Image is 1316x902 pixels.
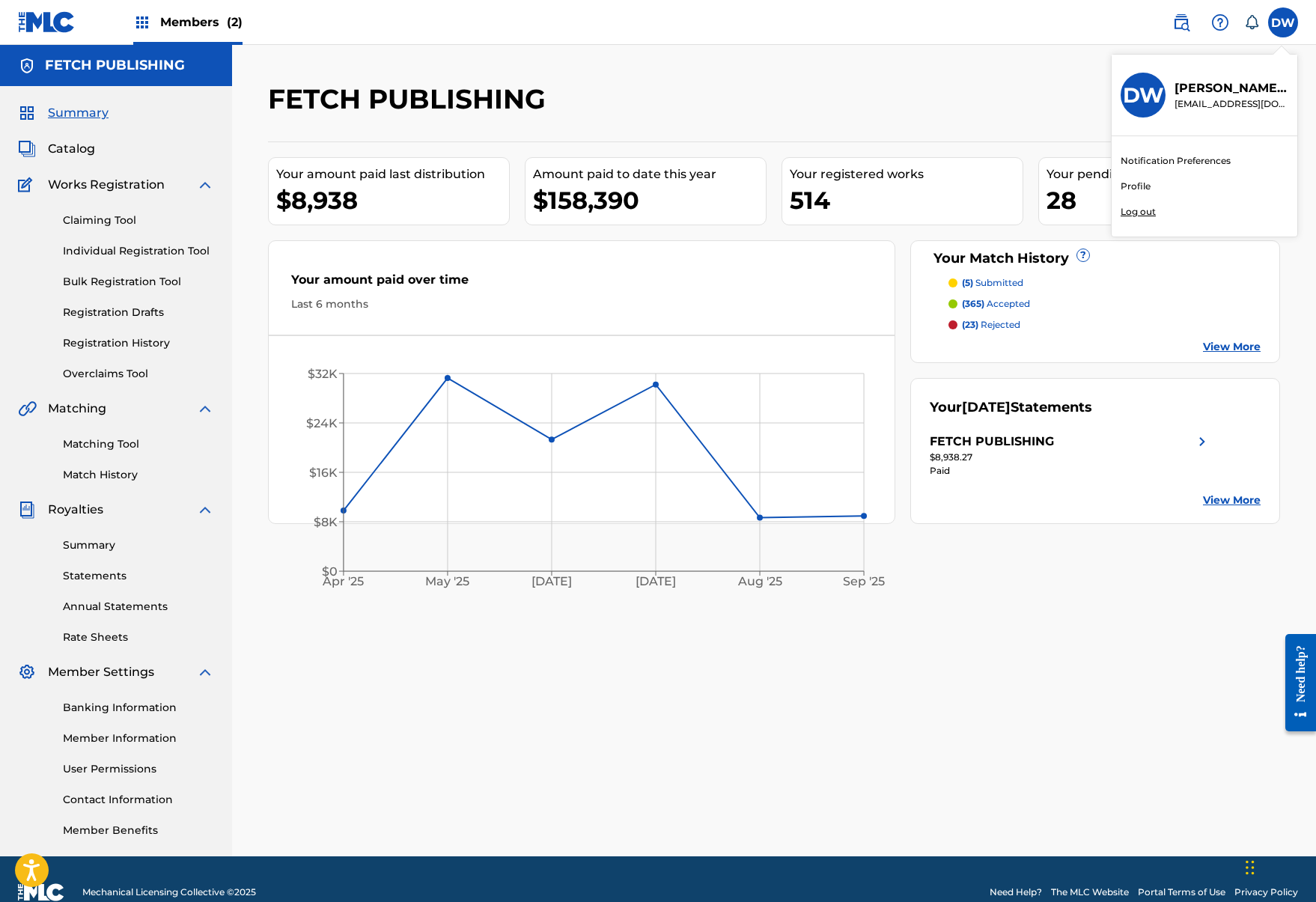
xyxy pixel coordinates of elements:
[1241,830,1316,902] iframe: Chat Widget
[63,792,214,808] a: Contact Information
[962,399,1011,415] span: [DATE]
[948,276,1261,290] a: (5) submitted
[63,537,214,553] a: Summary
[133,13,151,31] img: Top Rightsholders
[1175,97,1288,111] p: fetchpub@gmail.com
[1172,13,1190,31] img: search
[322,564,338,579] tspan: $0
[930,397,1092,418] div: Your Statements
[930,433,1211,478] a: FETCH PUBLISHINGright chevron icon$8,938.27Paid
[323,575,365,589] tspan: Apr '25
[1123,82,1164,109] h3: DW
[268,82,553,116] h2: FETCH PUBLISHING
[63,731,214,746] a: Member Information
[1077,249,1089,261] span: ?
[196,663,214,681] img: expand
[1203,339,1261,355] a: View More
[63,599,214,615] a: Annual Statements
[196,176,214,194] img: expand
[790,165,1023,183] div: Your registered works
[18,104,36,122] img: Summary
[1246,845,1255,890] div: Drag
[291,296,872,312] div: Last 6 months
[1274,619,1316,747] iframe: Resource Center
[18,176,37,194] img: Works Registration
[962,318,1020,332] p: rejected
[930,464,1211,478] div: Paid
[63,335,214,351] a: Registration History
[533,183,766,217] div: $158,390
[962,276,1023,290] p: submitted
[309,466,338,480] tspan: $16K
[48,104,109,122] span: Summary
[314,515,338,529] tspan: $8K
[1268,7,1298,37] div: User Menu
[1205,7,1235,37] div: Help
[1138,886,1225,899] a: Portal Terms of Use
[1121,180,1151,193] a: Profile
[1244,15,1259,30] div: Notifications
[63,366,214,382] a: Overclaims Tool
[63,761,214,777] a: User Permissions
[1234,886,1298,899] a: Privacy Policy
[1047,183,1279,217] div: 28
[276,183,509,217] div: $8,938
[63,823,214,838] a: Member Benefits
[1175,79,1288,97] p: Dwight Williams
[63,436,214,452] a: Matching Tool
[63,305,214,320] a: Registration Drafts
[308,367,338,381] tspan: $32K
[930,451,1211,464] div: $8,938.27
[948,297,1261,311] a: (365) accepted
[1121,205,1156,219] p: Log out
[63,213,214,228] a: Claiming Tool
[48,140,95,158] span: Catalog
[426,575,470,589] tspan: May '25
[18,140,36,158] img: Catalog
[962,297,1030,311] p: accepted
[227,15,243,29] span: (2)
[306,416,338,430] tspan: $24K
[276,165,509,183] div: Your amount paid last distribution
[48,663,154,681] span: Member Settings
[18,663,36,681] img: Member Settings
[1121,154,1231,168] a: Notification Preferences
[990,886,1042,899] a: Need Help?
[18,11,76,33] img: MLC Logo
[1271,14,1295,32] span: DW
[18,140,95,158] a: CatalogCatalog
[63,700,214,716] a: Banking Information
[636,575,677,589] tspan: [DATE]
[1193,433,1211,451] img: right chevron icon
[63,274,214,290] a: Bulk Registration Tool
[18,400,37,418] img: Matching
[737,575,782,589] tspan: Aug '25
[948,318,1261,332] a: (23) rejected
[533,165,766,183] div: Amount paid to date this year
[48,176,165,194] span: Works Registration
[45,57,185,74] h5: FETCH PUBLISHING
[962,277,973,288] span: (5)
[1203,493,1261,508] a: View More
[962,298,984,309] span: (365)
[63,243,214,259] a: Individual Registration Tool
[196,501,214,519] img: expand
[291,271,872,296] div: Your amount paid over time
[63,630,214,645] a: Rate Sheets
[18,501,36,519] img: Royalties
[63,467,214,483] a: Match History
[531,575,572,589] tspan: [DATE]
[1166,7,1196,37] a: Public Search
[18,883,64,901] img: logo
[930,433,1054,451] div: FETCH PUBLISHING
[1051,886,1129,899] a: The MLC Website
[82,886,256,899] span: Mechanical Licensing Collective © 2025
[1211,13,1229,31] img: help
[18,104,109,122] a: SummarySummary
[790,183,1023,217] div: 514
[160,13,243,31] span: Members
[1047,165,1279,183] div: Your pending works
[962,319,978,330] span: (23)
